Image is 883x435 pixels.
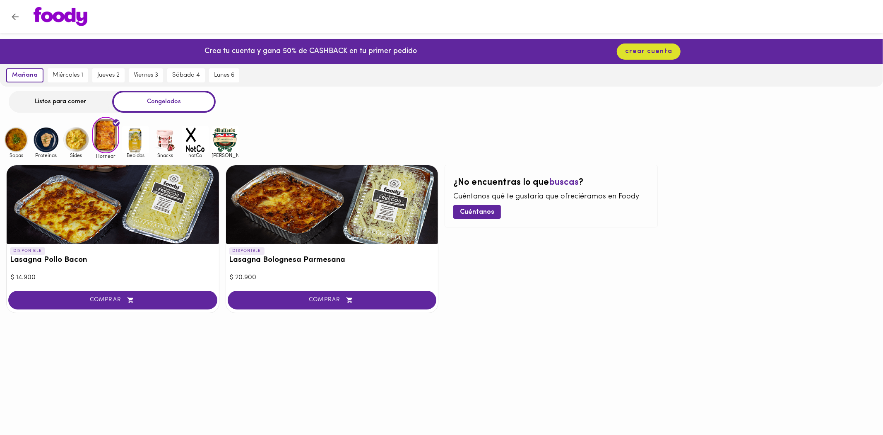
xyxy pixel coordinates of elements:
[182,126,209,153] img: notCo
[228,291,437,309] button: COMPRAR
[625,48,672,56] span: crear cuenta
[3,152,30,158] span: Sopas
[10,247,45,255] p: DISPONIBLE
[205,46,417,57] p: Crea tu cuenta y gana 50% de CASHBACK en tu primer pedido
[92,68,125,82] button: jueves 2
[92,117,119,153] img: Hornear
[33,126,60,153] img: Proteinas
[19,297,207,304] span: COMPRAR
[182,152,209,158] span: notCo
[152,126,179,153] img: Snacks
[129,68,163,82] button: viernes 3
[453,178,649,188] h2: ¿No encuentras lo que ?
[9,91,112,113] div: Listos para comer
[172,72,200,79] span: sábado 4
[134,72,158,79] span: viernes 3
[152,152,179,158] span: Snacks
[460,208,494,216] span: Cuéntanos
[229,247,265,255] p: DISPONIBLE
[453,205,501,219] button: Cuéntanos
[212,152,238,158] span: [PERSON_NAME]
[226,165,438,244] div: Lasagna Bolognesa Parmesana
[230,273,434,283] div: $ 20.900
[214,72,234,79] span: lunes 6
[33,152,60,158] span: Proteinas
[212,126,238,153] img: mullens
[12,72,38,79] span: mañana
[122,152,149,158] span: Bebidas
[11,273,215,283] div: $ 14.900
[63,152,89,158] span: Sides
[238,297,426,304] span: COMPRAR
[3,126,30,153] img: Sopas
[48,68,88,82] button: miércoles 1
[6,68,43,82] button: mañana
[8,291,217,309] button: COMPRAR
[92,153,119,159] span: Hornear
[5,7,25,27] button: Volver
[549,178,579,187] span: buscas
[167,68,205,82] button: sábado 4
[10,256,216,265] h3: Lasagna Pollo Bacon
[53,72,83,79] span: miércoles 1
[453,192,649,203] p: Cuéntanos qué te gustaría que ofreciéramos en Foody
[209,68,239,82] button: lunes 6
[97,72,120,79] span: jueves 2
[34,7,87,26] img: logo.png
[122,126,149,153] img: Bebidas
[229,256,435,265] h3: Lasagna Bolognesa Parmesana
[7,165,219,244] div: Lasagna Pollo Bacon
[112,91,216,113] div: Congelados
[617,43,681,60] button: crear cuenta
[63,126,89,153] img: Sides
[835,387,875,427] iframe: Messagebird Livechat Widget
